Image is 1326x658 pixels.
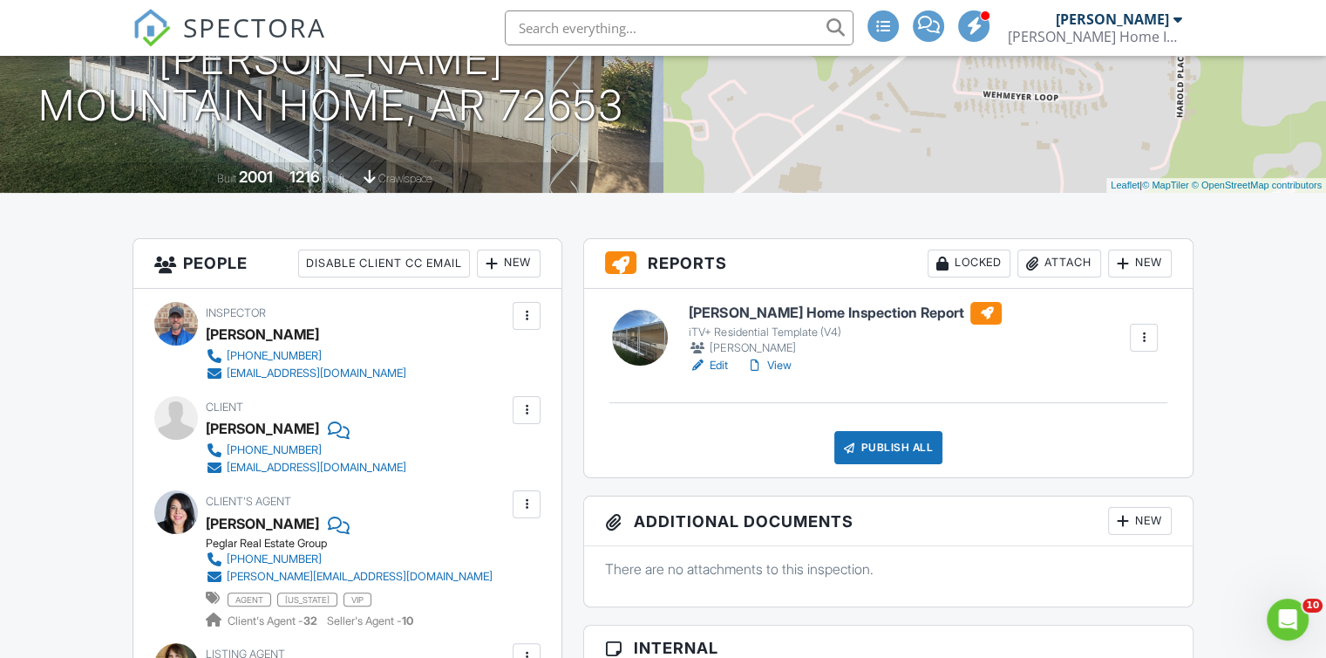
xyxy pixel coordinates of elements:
div: | [1106,178,1326,193]
strong: 32 [303,614,317,627]
div: iTV+ Residential Template (V4) [689,326,1002,339]
div: New [1108,507,1172,535]
h6: [PERSON_NAME] Home Inspection Report [689,302,1002,325]
h3: Reports [584,239,1193,289]
a: [PERSON_NAME] Home Inspection Report iTV+ Residential Template (V4) [PERSON_NAME] [689,302,1002,358]
div: [PHONE_NUMBER] [227,349,322,363]
span: 10 [1302,599,1323,613]
a: [PERSON_NAME] [206,511,319,537]
div: Disable Client CC Email [298,250,470,278]
div: [PERSON_NAME][EMAIL_ADDRESS][DOMAIN_NAME] [227,570,493,584]
span: Client's Agent - [228,614,320,627]
span: vip [343,593,371,607]
div: Attach [1017,250,1101,278]
div: [PERSON_NAME] [206,321,319,347]
div: [PHONE_NUMBER] [227,443,322,457]
a: [EMAIL_ADDRESS][DOMAIN_NAME] [206,459,406,476]
span: Inspector [206,306,266,319]
h3: People [133,239,561,289]
div: Hooyer Home Inspections [1008,28,1182,45]
div: [PHONE_NUMBER] [227,552,322,566]
a: View [745,357,791,374]
a: © MapTiler [1142,180,1189,190]
iframe: Intercom live chat [1267,599,1309,641]
div: Peglar Real Estate Group [206,537,507,551]
a: SPECTORA [133,24,326,60]
div: [PERSON_NAME] [689,339,1002,357]
a: Leaflet [1111,180,1139,190]
span: Client [206,401,243,414]
p: There are no attachments to this inspection. [605,559,1172,579]
div: New [477,250,541,278]
div: New [1108,250,1172,278]
a: [PHONE_NUMBER] [206,347,406,365]
span: [US_STATE] [277,593,337,607]
img: The Best Home Inspection Software - Spectora [133,9,171,47]
h3: Additional Documents [584,497,1193,546]
a: Edit [689,357,728,374]
div: 2001 [239,168,273,186]
input: Search everything... [505,10,853,45]
a: [EMAIL_ADDRESS][DOMAIN_NAME] [206,365,406,382]
a: [PERSON_NAME][EMAIL_ADDRESS][DOMAIN_NAME] [206,568,493,586]
span: Built [217,172,236,185]
span: SPECTORA [183,9,326,45]
a: [PHONE_NUMBER] [206,551,493,568]
span: agent [228,593,271,607]
div: [PERSON_NAME] [206,415,319,442]
strong: 10 [402,614,413,627]
div: Locked [928,250,1010,278]
div: Publish All [834,431,943,464]
a: [PHONE_NUMBER] [206,442,406,459]
div: [EMAIL_ADDRESS][DOMAIN_NAME] [227,461,406,475]
div: 1216 [289,168,320,186]
span: sq. ft. [323,172,347,185]
span: Client's Agent [206,495,291,508]
span: crawlspace [378,172,432,185]
a: © OpenStreetMap contributors [1192,180,1322,190]
span: Seller's Agent - [327,614,413,627]
div: [EMAIL_ADDRESS][DOMAIN_NAME] [227,367,406,380]
div: [PERSON_NAME] [1056,10,1169,28]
